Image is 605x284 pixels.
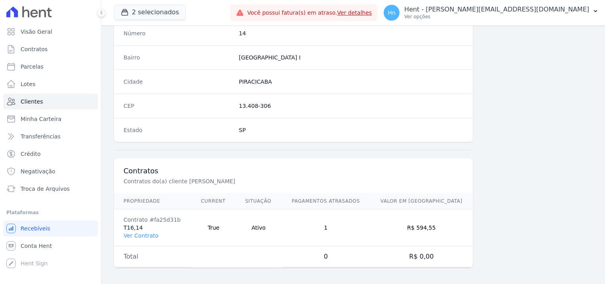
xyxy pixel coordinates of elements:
h3: Contratos [124,166,463,176]
dd: [GEOGRAPHIC_DATA] I [239,54,463,61]
a: Contratos [3,41,98,57]
button: 2 selecionados [114,5,186,20]
span: Contratos [21,45,48,53]
td: True [191,209,236,246]
a: Ver detalhes [337,10,372,16]
span: Conta Hent [21,242,52,250]
p: Ver opções [404,13,589,20]
span: Visão Geral [21,28,52,36]
dt: Estado [124,126,232,134]
a: Negativação [3,163,98,179]
dt: Bairro [124,54,232,61]
dt: Cidade [124,78,232,86]
span: Parcelas [21,63,44,71]
div: Contrato #fa25d31b [124,216,182,224]
dd: SP [239,126,463,134]
a: Clientes [3,94,98,109]
dt: Número [124,29,232,37]
p: Hent - [PERSON_NAME][EMAIL_ADDRESS][DOMAIN_NAME] [404,6,589,13]
button: Hn Hent - [PERSON_NAME][EMAIL_ADDRESS][DOMAIN_NAME] Ver opções [377,2,605,24]
span: Hn [388,10,395,15]
span: Troca de Arquivos [21,185,70,193]
td: R$ 0,00 [370,246,473,267]
dd: 13.408-306 [239,102,463,110]
a: Ver Contrato [124,232,158,239]
th: Valor em [GEOGRAPHIC_DATA] [370,193,473,209]
span: Negativação [21,167,55,175]
td: 1 [282,209,370,246]
span: Lotes [21,80,36,88]
a: Minha Carteira [3,111,98,127]
a: Conta Hent [3,238,98,254]
a: Lotes [3,76,98,92]
p: Contratos do(a) cliente [PERSON_NAME] [124,177,390,185]
span: Crédito [21,150,41,158]
a: Parcelas [3,59,98,75]
td: R$ 594,55 [370,209,473,246]
span: Minha Carteira [21,115,61,123]
a: Recebíveis [3,221,98,236]
th: Situação [236,193,282,209]
a: Transferências [3,129,98,144]
a: Crédito [3,146,98,162]
div: Plataformas [6,208,95,217]
th: Pagamentos Atrasados [282,193,370,209]
dd: 14 [239,29,463,37]
a: Troca de Arquivos [3,181,98,197]
th: Propriedade [114,193,191,209]
th: Current [191,193,236,209]
td: T16,14 [114,209,191,246]
span: Você possui fatura(s) em atraso. [247,9,372,17]
dd: PIRACICABA [239,78,463,86]
a: Visão Geral [3,24,98,40]
td: Total [114,246,191,267]
td: Ativo [236,209,282,246]
dt: CEP [124,102,232,110]
span: Recebíveis [21,225,50,232]
span: Transferências [21,132,61,140]
td: 0 [282,246,370,267]
span: Clientes [21,98,43,106]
